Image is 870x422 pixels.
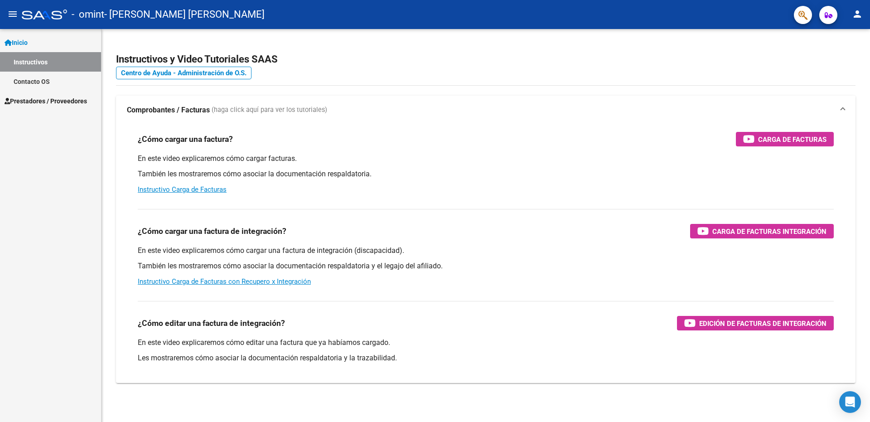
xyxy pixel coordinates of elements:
[5,96,87,106] span: Prestadores / Proveedores
[138,338,834,348] p: En este video explicaremos cómo editar una factura que ya habíamos cargado.
[138,154,834,164] p: En este video explicaremos cómo cargar facturas.
[138,277,311,286] a: Instructivo Carga de Facturas con Recupero x Integración
[72,5,104,24] span: - omint
[212,105,327,115] span: (haga click aquí para ver los tutoriales)
[758,134,826,145] span: Carga de Facturas
[138,185,227,194] a: Instructivo Carga de Facturas
[116,125,855,383] div: Comprobantes / Facturas (haga click aquí para ver los tutoriales)
[736,132,834,146] button: Carga de Facturas
[852,9,863,19] mat-icon: person
[138,169,834,179] p: También les mostraremos cómo asociar la documentación respaldatoria.
[138,133,233,146] h3: ¿Cómo cargar una factura?
[138,246,834,256] p: En este video explicaremos cómo cargar una factura de integración (discapacidad).
[116,67,251,79] a: Centro de Ayuda - Administración de O.S.
[138,261,834,271] p: También les mostraremos cómo asociar la documentación respaldatoria y el legajo del afiliado.
[677,316,834,330] button: Edición de Facturas de integración
[127,105,210,115] strong: Comprobantes / Facturas
[712,226,826,237] span: Carga de Facturas Integración
[138,225,286,238] h3: ¿Cómo cargar una factura de integración?
[138,353,834,363] p: Les mostraremos cómo asociar la documentación respaldatoria y la trazabilidad.
[699,318,826,329] span: Edición de Facturas de integración
[690,224,834,238] button: Carga de Facturas Integración
[116,96,855,125] mat-expansion-panel-header: Comprobantes / Facturas (haga click aquí para ver los tutoriales)
[116,51,855,68] h2: Instructivos y Video Tutoriales SAAS
[5,38,28,48] span: Inicio
[7,9,18,19] mat-icon: menu
[104,5,265,24] span: - [PERSON_NAME] [PERSON_NAME]
[839,391,861,413] div: Open Intercom Messenger
[138,317,285,330] h3: ¿Cómo editar una factura de integración?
